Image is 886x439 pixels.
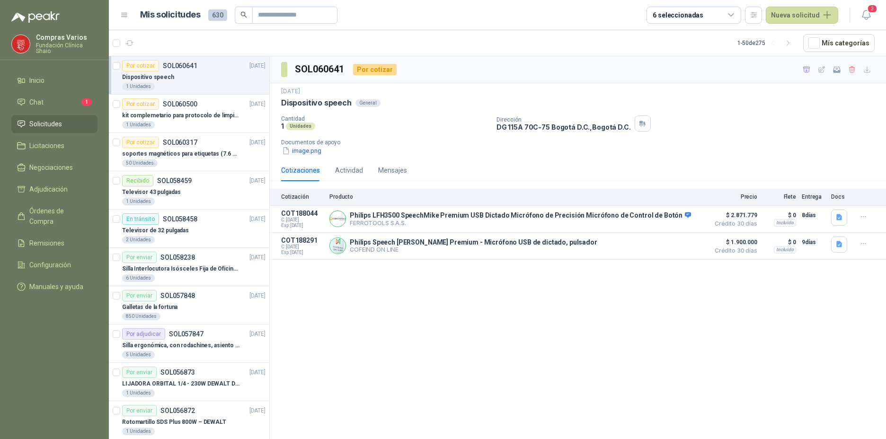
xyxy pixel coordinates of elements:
[157,177,192,184] p: SOL058459
[281,250,324,255] span: Exp: [DATE]
[109,133,269,171] a: Por cotizarSOL060317[DATE] soportes magnéticos para etiquetas (7.6 cm x 12.6 cm)50 Unidades
[109,363,269,401] a: Por enviarSOL056873[DATE] LIJADORA ORBITAL 1/4 - 230W DEWALT DWE6411-B31 Unidades
[281,223,324,228] span: Exp: [DATE]
[109,248,269,286] a: Por enviarSOL058238[DATE] Silla Interlocutora Isósceles Fija de Oficina Tela Negra Just Home Coll...
[11,256,97,274] a: Configuración
[140,8,201,22] h1: Mis solicitudes
[160,254,195,261] p: SOL058238
[710,221,757,227] span: Crédito 30 días
[496,123,631,131] p: DG 115A 70C-75 Bogotá D.C. , Bogotá D.C.
[350,246,597,253] p: COFEIND ON LINE
[281,146,322,156] button: image.png
[281,217,324,223] span: C: [DATE]
[36,43,97,54] p: Fundación Clínica Shaio
[249,61,266,70] p: [DATE]
[281,139,882,146] p: Documentos de apoyo
[281,193,324,200] p: Cotización
[286,123,315,130] div: Unidades
[12,35,30,53] img: Company Logo
[802,193,825,200] p: Entrega
[249,176,266,185] p: [DATE]
[350,211,691,220] p: Philips LFH3500 SpeechMike Premium USB Dictado Micrófono de Precisión Micrófono de Control de Botón
[122,83,155,90] div: 1 Unidades
[29,281,83,292] span: Manuales y ayuda
[109,286,269,325] a: Por enviarSOL057848[DATE] Galletas de la fortuna850 Unidades
[109,210,269,248] a: En tránsitoSOL058458[DATE] Televisor de 32 pulgadas2 Unidades
[122,405,157,416] div: Por enviar
[281,115,489,122] p: Cantidad
[11,158,97,176] a: Negociaciones
[81,98,92,106] span: 1
[335,165,363,176] div: Actividad
[208,9,227,21] span: 630
[122,341,240,350] p: Silla ergonómica, con rodachines, asiento ajustable en altura, espaldar alto,
[355,99,381,107] div: General
[281,87,300,96] p: [DATE]
[802,237,825,248] p: 9 días
[249,138,266,147] p: [DATE]
[122,428,155,435] div: 1 Unidades
[11,11,60,23] img: Logo peakr
[122,188,180,197] p: Televisor 43 pulgadas
[122,290,157,301] div: Por enviar
[710,237,757,248] span: $ 1.900.000
[122,274,155,282] div: 6 Unidades
[249,100,266,109] p: [DATE]
[831,193,850,200] p: Docs
[710,248,757,254] span: Crédito 30 días
[29,184,68,194] span: Adjudicación
[766,7,838,24] button: Nueva solicitud
[240,11,247,18] span: search
[122,379,240,388] p: LIJADORA ORBITAL 1/4 - 230W DEWALT DWE6411-B3
[295,62,346,77] h3: SOL060641
[122,98,159,110] div: Por cotizar
[11,234,97,252] a: Remisiones
[11,278,97,296] a: Manuales y ayuda
[122,149,240,158] p: soportes magnéticos para etiquetas (7.6 cm x 12.6 cm)
[160,369,195,376] p: SOL056873
[350,238,597,246] p: Philips Speech [PERSON_NAME] Premium - Micrófono USB de dictado, pulsador
[249,406,266,415] p: [DATE]
[774,219,796,227] div: Incluido
[281,237,324,244] p: COT188291
[29,75,44,86] span: Inicio
[710,193,757,200] p: Precio
[281,244,324,250] span: C: [DATE]
[122,328,165,340] div: Por adjudicar
[29,260,71,270] span: Configuración
[249,291,266,300] p: [DATE]
[163,216,197,222] p: SOL058458
[763,237,796,248] p: $ 0
[11,180,97,198] a: Adjudicación
[122,111,240,120] p: kit complemetario para protocolo de limpieza
[496,116,631,123] p: Dirección
[281,210,324,217] p: COT188044
[763,210,796,221] p: $ 0
[122,236,155,244] div: 2 Unidades
[122,226,189,235] p: Televisor de 32 pulgadas
[163,62,197,69] p: SOL060641
[858,7,875,24] button: 3
[122,213,159,225] div: En tránsito
[329,193,704,200] p: Producto
[330,238,346,254] img: Company Logo
[160,292,195,299] p: SOL057848
[867,4,877,13] span: 3
[122,389,155,397] div: 1 Unidades
[29,119,62,129] span: Solicitudes
[122,60,159,71] div: Por cotizar
[11,137,97,155] a: Licitaciones
[737,35,796,51] div: 1 - 50 de 275
[122,137,159,148] div: Por cotizar
[350,219,691,227] p: FERROTOOLS S.A.S.
[281,122,284,130] p: 1
[109,95,269,133] a: Por cotizarSOL060500[DATE] kit complemetario para protocolo de limpieza1 Unidades
[109,171,269,210] a: RecibidoSOL058459[DATE] Televisor 43 pulgadas1 Unidades
[122,198,155,205] div: 1 Unidades
[803,34,875,52] button: Mís categorías
[774,246,796,254] div: Incluido
[378,165,407,176] div: Mensajes
[763,193,796,200] p: Flete
[29,238,64,248] span: Remisiones
[249,253,266,262] p: [DATE]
